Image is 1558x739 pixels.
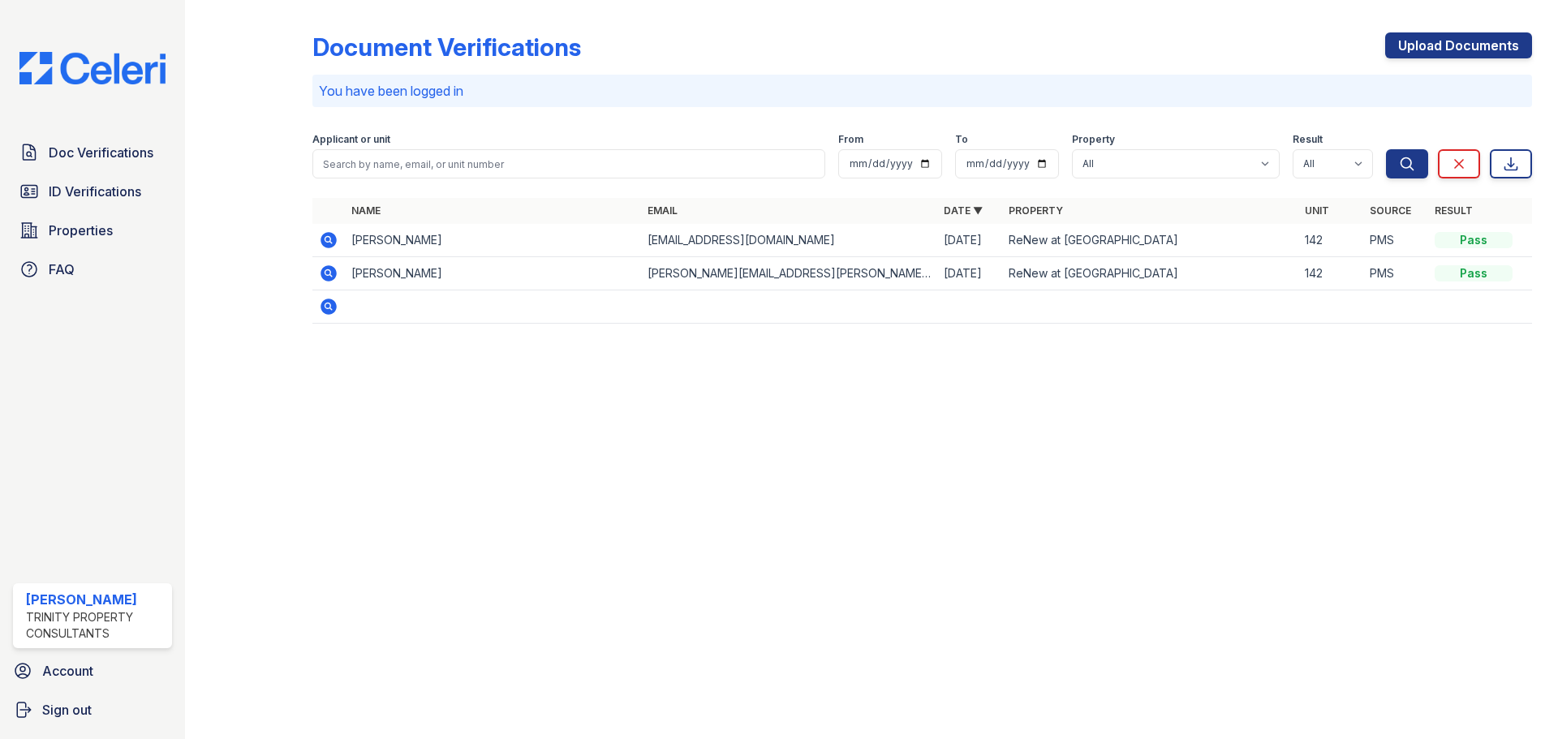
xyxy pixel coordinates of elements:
[42,700,92,720] span: Sign out
[838,133,863,146] label: From
[319,81,1526,101] p: You have been logged in
[1293,133,1323,146] label: Result
[13,175,172,208] a: ID Verifications
[1435,204,1473,217] a: Result
[6,655,179,687] a: Account
[1363,224,1428,257] td: PMS
[1305,204,1329,217] a: Unit
[26,590,166,609] div: [PERSON_NAME]
[351,204,381,217] a: Name
[1009,204,1063,217] a: Property
[345,257,641,290] td: [PERSON_NAME]
[944,204,983,217] a: Date ▼
[641,224,937,257] td: [EMAIL_ADDRESS][DOMAIN_NAME]
[955,133,968,146] label: To
[1072,133,1115,146] label: Property
[312,133,390,146] label: Applicant or unit
[641,257,937,290] td: [PERSON_NAME][EMAIL_ADDRESS][PERSON_NAME][DOMAIN_NAME]
[1385,32,1532,58] a: Upload Documents
[13,253,172,286] a: FAQ
[1298,224,1363,257] td: 142
[345,224,641,257] td: [PERSON_NAME]
[6,694,179,726] a: Sign out
[26,609,166,642] div: Trinity Property Consultants
[312,32,581,62] div: Document Verifications
[49,182,141,201] span: ID Verifications
[42,661,93,681] span: Account
[1435,265,1513,281] div: Pass
[312,149,825,178] input: Search by name, email, or unit number
[1298,257,1363,290] td: 142
[49,221,113,240] span: Properties
[937,257,1002,290] td: [DATE]
[13,136,172,169] a: Doc Verifications
[1363,257,1428,290] td: PMS
[937,224,1002,257] td: [DATE]
[1002,257,1298,290] td: ReNew at [GEOGRAPHIC_DATA]
[1002,224,1298,257] td: ReNew at [GEOGRAPHIC_DATA]
[1370,204,1411,217] a: Source
[6,52,179,84] img: CE_Logo_Blue-a8612792a0a2168367f1c8372b55b34899dd931a85d93a1a3d3e32e68fde9ad4.png
[1435,232,1513,248] div: Pass
[49,260,75,279] span: FAQ
[13,214,172,247] a: Properties
[648,204,678,217] a: Email
[49,143,153,162] span: Doc Verifications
